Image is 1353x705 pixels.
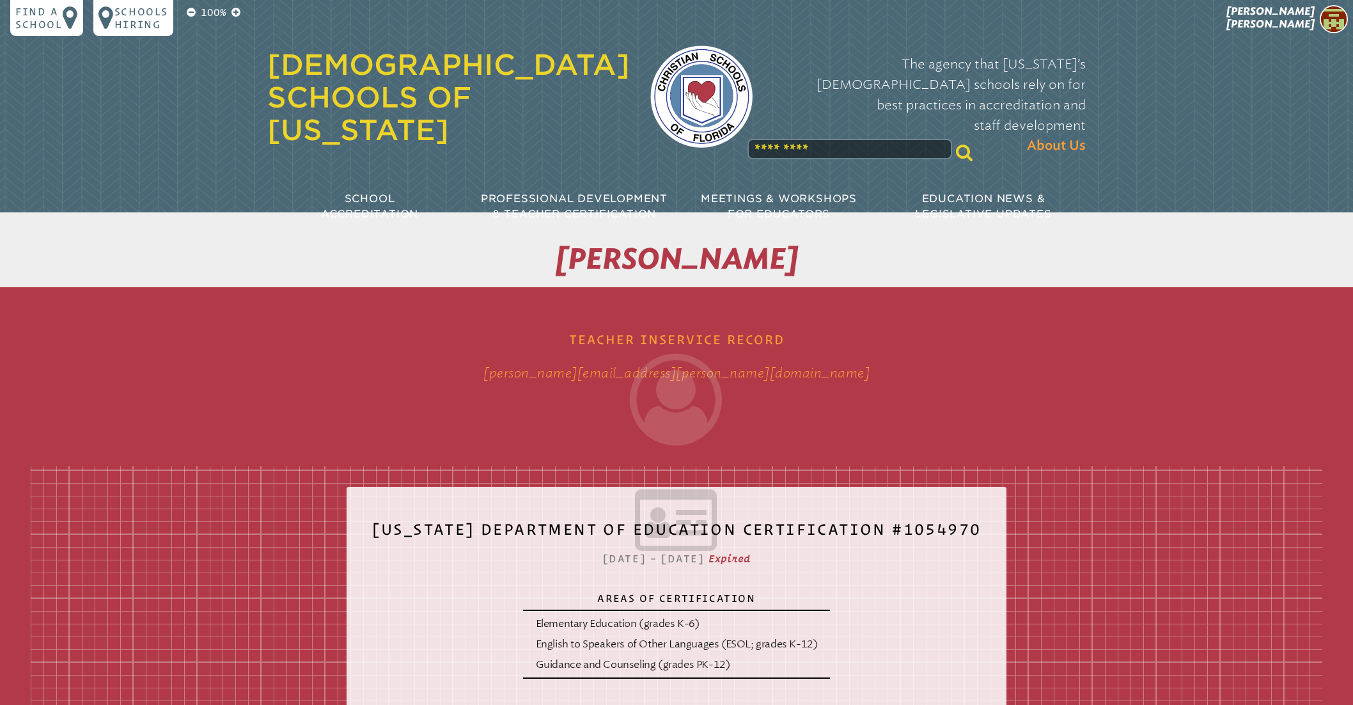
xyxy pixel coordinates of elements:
[114,5,168,31] p: Schools Hiring
[481,193,668,220] span: Professional Development & Teacher Certification
[372,512,982,556] h2: [US_STATE] Department of Education Certification #1054970
[708,553,750,564] span: Expired
[556,242,798,276] span: [PERSON_NAME]
[321,193,418,220] span: School Accreditation
[773,54,1086,156] p: The agency that [US_STATE]’s [DEMOGRAPHIC_DATA] schools rely on for best practices in accreditati...
[536,637,818,652] p: English to Speakers of Other Languages (ESOL; grades K-12)
[198,5,229,20] p: 100%
[701,193,857,220] span: Meetings & Workshops for Educators
[915,193,1051,220] span: Education News & Legislative Updates
[267,48,630,147] a: [DEMOGRAPHIC_DATA] Schools of [US_STATE]
[650,45,753,148] img: csf-logo-web-colors.png
[15,5,63,31] p: Find a school
[536,616,818,631] p: Elementary Education (grades K-6)
[536,657,818,672] p: Guidance and Counseling (grades PK-12)
[1027,136,1086,156] span: About Us
[348,323,1005,446] h1: Teacher Inservice Record
[1320,5,1348,33] img: 5b8db80495401d075cd15e23b5c16c38
[603,553,705,564] span: [DATE] – [DATE]
[536,592,818,605] p: Areas of Certification
[1226,5,1315,30] span: [PERSON_NAME] [PERSON_NAME]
